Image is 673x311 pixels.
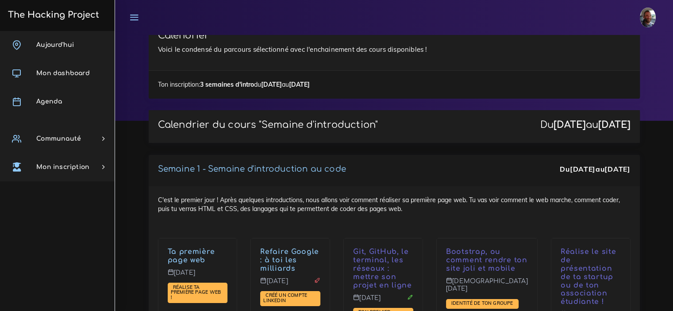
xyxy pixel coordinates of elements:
[449,300,515,306] span: Identité de ton groupe
[36,42,74,48] span: Aujourd'hui
[561,248,621,306] p: Réalise le site de présentation de ta startup ou de ton association étudiante !
[158,30,631,41] h3: Calendrier
[171,284,221,300] a: Réalise ta première page web !
[353,294,413,308] p: [DATE]
[446,248,528,273] p: Bootstrap, ou comment rendre ton site joli et mobile
[158,119,378,131] p: Calendrier du cours "Semaine d'introduction"
[560,164,630,174] div: Du au
[604,165,630,173] strong: [DATE]
[36,98,62,105] span: Agenda
[5,10,99,20] h3: The Hacking Project
[260,277,320,292] p: [DATE]
[200,81,254,88] strong: 3 semaines d'intro
[260,248,319,273] a: Refaire Google : à toi les milliards
[540,119,631,131] div: Du au
[168,269,228,283] p: [DATE]
[263,292,307,303] span: Créé un compte LinkedIn
[36,164,89,170] span: Mon inscription
[640,8,656,27] img: buzfeicrkgnctnff1p9r.jpg
[261,81,282,88] strong: [DATE]
[446,277,528,299] p: [DEMOGRAPHIC_DATA][DATE]
[168,248,215,264] a: Ta première page web
[36,135,81,142] span: Communauté
[149,70,640,98] div: Ton inscription: du au
[570,165,596,173] strong: [DATE]
[598,119,631,130] strong: [DATE]
[353,248,413,289] p: Git, GitHub, le terminal, les réseaux : mettre son projet en ligne
[36,70,90,77] span: Mon dashboard
[158,44,631,55] p: Voici le condensé du parcours sélectionné avec l'enchainement des cours disponibles !
[263,292,307,304] a: Créé un compte LinkedIn
[158,165,346,173] a: Semaine 1 - Semaine d'introduction au code
[289,81,310,88] strong: [DATE]
[554,119,586,130] strong: [DATE]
